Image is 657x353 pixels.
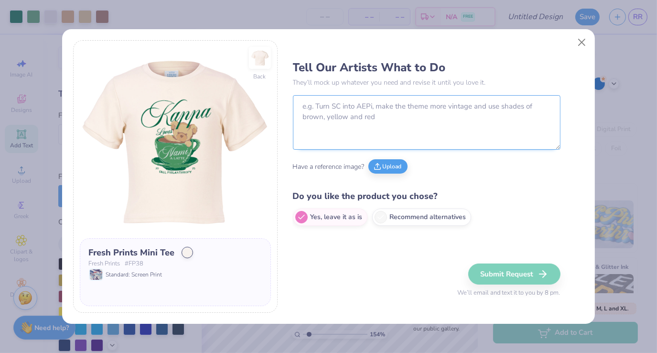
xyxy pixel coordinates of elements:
label: Recommend alternatives [372,209,471,226]
label: Yes, leave it as is [293,209,367,226]
span: We’ll email and text it to you by 8 pm. [458,288,560,298]
span: Standard: Screen Print [106,270,162,279]
span: Fresh Prints [89,259,120,269]
div: Back [254,72,266,81]
span: Have a reference image? [293,162,365,172]
h3: Tell Our Artists What to Do [293,60,560,75]
img: Front [80,47,271,238]
span: # FP38 [125,259,144,269]
img: Standard: Screen Print [90,269,102,280]
img: Back [250,48,269,67]
h4: Do you like the product you chose? [293,189,560,203]
button: Upload [368,159,408,174]
button: Close [573,33,591,52]
p: They’ll mock up whatever you need and revise it until you love it. [293,77,560,88]
div: Fresh Prints Mini Tee [89,246,175,259]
